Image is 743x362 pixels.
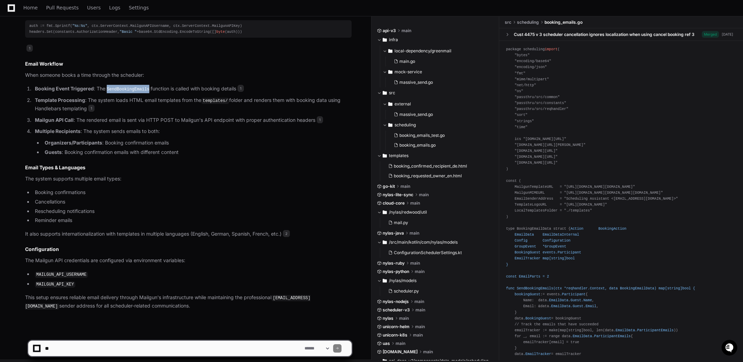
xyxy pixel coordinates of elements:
svg: Directory [388,47,392,55]
svg: Directory [383,208,387,216]
span: local-dependency/greenmail [395,48,451,54]
span: main [410,200,420,206]
span: 1 [317,116,323,123]
div: Cust 4475 v 3 scheduler cancellation ignores localization when using cancel booking ref 3 [514,32,695,37]
span: 1 [27,45,33,52]
span: main [415,307,425,313]
button: massive_send.go [391,77,490,87]
button: src [377,87,494,98]
span: Pull Requests [46,6,78,10]
span: .Email [583,304,596,308]
span: Users [87,6,101,10]
code: MAILGUN_API_USERNAME [35,272,88,278]
code: [EMAIL_ADDRESS][DOMAIN_NAME] [25,295,310,310]
span: main [419,192,429,198]
span: Pylon [69,73,84,79]
span: .ParticipantEmails [635,328,674,332]
button: local-dependency/greenmail [383,45,494,57]
p: : The function is called with booking details [35,85,352,93]
p: It also supports internationalization with templates in multiple languages (English, German, Span... [25,230,352,238]
span: Action BookingAction EmailData EmailDataInternal Config Configuration GroupEvent *GroupEvent Book... [506,227,695,296]
span: nylas-ruby [383,260,405,266]
p: When someone books a time through the scheduler: [25,71,352,79]
iframe: Open customer support [721,339,740,358]
li: : Booking confirmation emails with different content [43,148,352,156]
span: .EmailData [549,304,571,308]
span: .Guest [571,304,584,308]
span: templates [389,153,408,158]
button: mock-service [383,66,494,77]
span: massive_send.go [399,80,433,85]
span: byte [216,30,225,34]
span: mail.py [394,220,408,226]
strong: Mailgun API Call [35,117,74,123]
p: This setup ensures reliable email delivery through Mailgun's infrastructure while maintaining the... [25,294,352,310]
button: massive_send.go [391,110,490,119]
code: SendBookingEmails [105,86,151,93]
svg: Directory [388,121,392,129]
span: external [395,101,411,107]
button: booking_emails_test.go [391,131,490,140]
p: : The rendered email is sent via HTTP POST to Mailgun's API endpoint with proper authentication h... [35,116,352,124]
li: Cancellations [33,198,352,206]
span: massive_send.go [399,112,433,117]
li: Reminder emails [33,216,352,224]
span: 1 [238,85,244,92]
span: main [415,324,425,330]
button: scheduling [383,119,494,131]
span: .BookingGuest [523,316,551,320]
svg: Directory [388,68,392,76]
svg: Directory [383,89,387,97]
span: scheduler.py [394,288,419,294]
strong: Guests [45,149,62,155]
li: Booking confirmations [33,189,352,197]
span: mock-service [395,69,422,75]
span: main [410,230,419,236]
span: 1 [88,105,95,112]
span: .Name [581,298,592,302]
div: Start new chat [24,52,114,59]
span: scheduling [395,122,416,128]
span: main [401,28,411,34]
strong: Template Processing [35,97,85,103]
span: ConfigurationSchedulerSettings.kt [394,250,462,256]
code: templates/ [201,98,229,104]
p: : The system loads HTML email templates from the folder and renders them with booking data using ... [35,96,352,112]
span: nylas-lite-sync [383,192,413,198]
svg: Directory [388,100,392,108]
svg: Directory [383,36,387,44]
button: infra [377,34,494,45]
span: .EmailData [614,328,635,332]
h2: Configuration [25,246,352,253]
span: booking_emails.go [399,142,436,148]
span: main [415,269,425,274]
span: Merged [702,31,719,38]
span: main [399,316,409,321]
strong: Organizers/Participants [45,140,102,146]
span: "Basic " [120,30,137,34]
span: "%s:%s" [72,24,87,28]
span: nylas [383,316,393,321]
button: /src/main/kotlin/com/nylas/models [377,237,494,248]
span: infra [389,37,398,43]
p: The system supports multiple email types: [25,175,352,183]
button: ConfigurationSchedulerSettings.kt [385,248,490,258]
button: booking_emails.go [391,140,490,150]
span: api-v3 [383,28,396,34]
span: main.go [399,59,415,64]
button: templates [377,150,494,161]
p: : The system sends emails to both: [35,127,352,135]
span: /nylas/redwood/util [389,209,427,215]
svg: Directory [383,238,387,246]
span: .EmailData [547,298,569,302]
img: 1736555170064-99ba0984-63c1-480f-8ee9-699278ef63ed [7,52,20,65]
span: .Guest [568,298,581,302]
li: : Booking confirmation emails [43,139,352,147]
p: The Mailgun API credentials are configured via environment variables: [25,257,352,265]
span: unicorn-helm [383,324,410,330]
span: booking_emails_test.go [399,133,445,138]
span: main [400,184,410,189]
span: scheduler-v3 [383,307,410,313]
button: mail.py [385,218,490,228]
